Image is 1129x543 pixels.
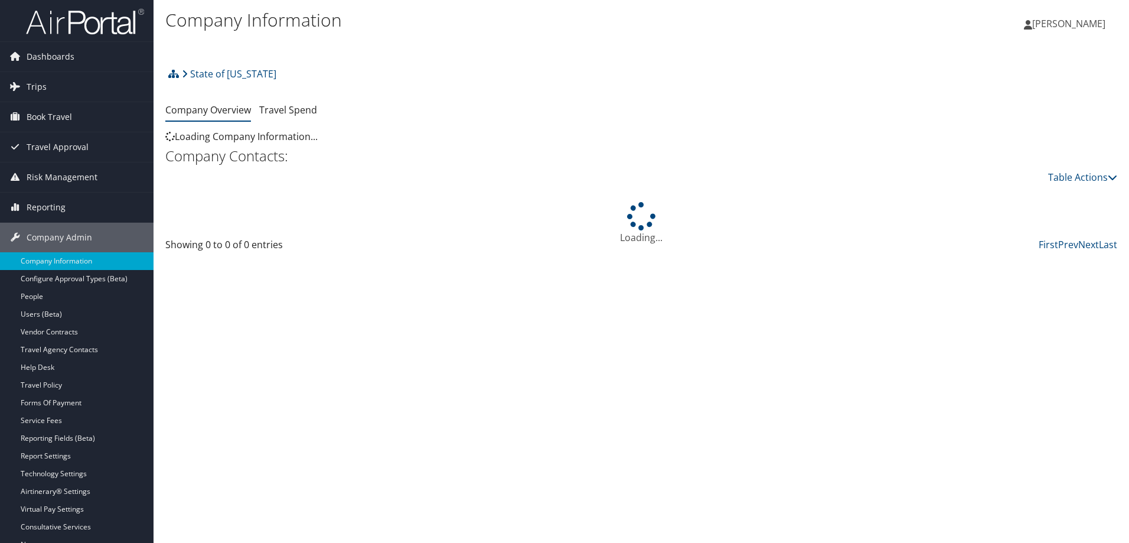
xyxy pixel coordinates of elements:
a: Company Overview [165,103,251,116]
img: airportal-logo.png [26,8,144,35]
div: Loading... [165,202,1117,245]
span: Travel Approval [27,132,89,162]
a: Next [1078,238,1099,251]
a: Table Actions [1048,171,1117,184]
span: Company Admin [27,223,92,252]
a: State of [US_STATE] [182,62,276,86]
span: Trips [27,72,47,102]
a: First [1039,238,1058,251]
a: [PERSON_NAME] [1024,6,1117,41]
span: Risk Management [27,162,97,192]
span: [PERSON_NAME] [1032,17,1105,30]
span: Loading Company Information... [165,130,318,143]
a: Last [1099,238,1117,251]
span: Reporting [27,193,66,222]
a: Prev [1058,238,1078,251]
a: Travel Spend [259,103,317,116]
h2: Company Contacts: [165,146,1117,166]
h1: Company Information [165,8,800,32]
span: Book Travel [27,102,72,132]
span: Dashboards [27,42,74,71]
div: Showing 0 to 0 of 0 entries [165,238,390,258]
